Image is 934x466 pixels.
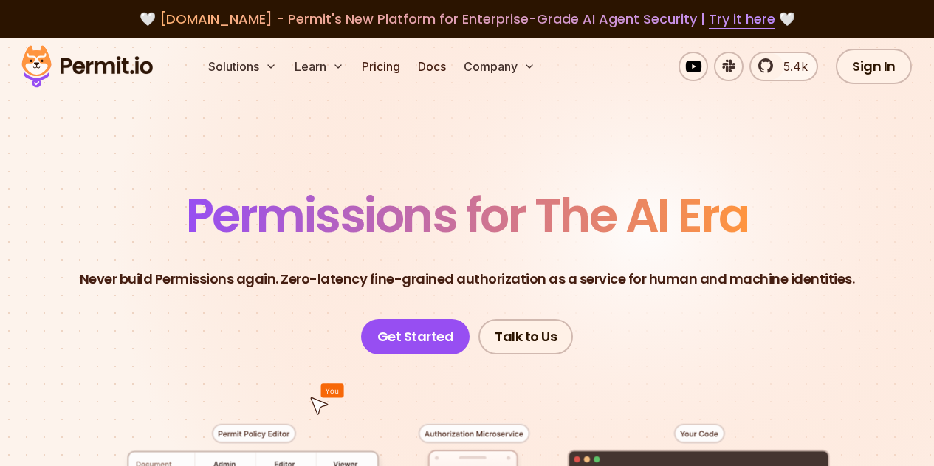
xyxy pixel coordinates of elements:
button: Solutions [202,52,283,81]
a: Try it here [709,10,775,29]
a: Get Started [361,319,470,354]
button: Company [458,52,541,81]
span: Permissions for The AI Era [186,182,749,248]
a: Docs [412,52,452,81]
a: Sign In [836,49,912,84]
img: Permit logo [15,41,159,92]
a: Pricing [356,52,406,81]
div: 🤍 🤍 [35,9,899,30]
button: Learn [289,52,350,81]
p: Never build Permissions again. Zero-latency fine-grained authorization as a service for human and... [80,269,855,289]
a: 5.4k [749,52,818,81]
a: Talk to Us [478,319,573,354]
span: 5.4k [775,58,808,75]
span: [DOMAIN_NAME] - Permit's New Platform for Enterprise-Grade AI Agent Security | [159,10,775,28]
